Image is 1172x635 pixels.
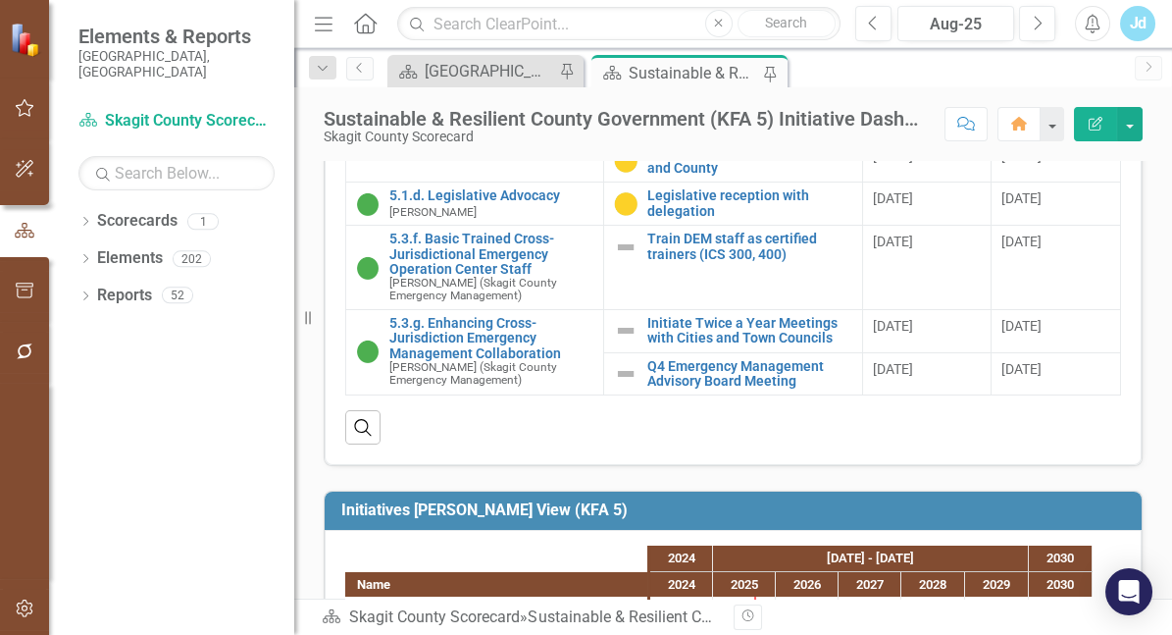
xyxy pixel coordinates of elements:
[647,316,851,346] a: Initiate Twice a Year Meetings with Cities and Town Councils
[78,156,275,190] input: Search Below...
[776,572,839,598] div: 2026
[650,546,713,571] div: 2024
[647,146,851,177] a: Interlocal Execution by Cities and County
[614,319,637,343] img: Not Defined
[992,226,1121,310] td: Double-Click to Edit
[647,359,851,390] a: Q4 Emergency Management Advisory Board Meeting
[1120,6,1155,41] button: Jd
[363,597,499,622] div: Skagit County Scorecard
[389,316,593,361] a: 5.3.g. Enhancing Cross-Jurisdiction Emergency Management Collaboration
[604,183,862,226] td: Double-Click to Edit Right Click for Context Menu
[346,183,604,226] td: Double-Click to Edit Right Click for Context Menu
[389,206,477,219] small: [PERSON_NAME]
[389,232,593,277] a: 5.3.f. Basic Trained Cross-Jurisdictional Emergency Operation Center Staff
[873,318,913,334] span: [DATE]
[862,309,992,352] td: Double-Click to Edit
[647,188,851,219] a: Legislative reception with delegation
[862,183,992,226] td: Double-Click to Edit
[397,7,840,41] input: Search ClearPoint...
[345,597,647,622] div: Skagit County Scorecard
[162,288,193,304] div: 52
[992,352,1121,396] td: Double-Click to Edit
[862,352,992,396] td: Double-Click to Edit
[345,597,647,622] div: Task: Skagit County Scorecard Start date: 2024-07-01 End date: 2024-07-02
[839,572,901,598] div: 2027
[1001,190,1042,206] span: [DATE]
[604,139,862,183] td: Double-Click to Edit Right Click for Context Menu
[356,340,380,363] img: On Target
[389,361,593,387] small: [PERSON_NAME] (Skagit County Emergency Management)
[97,247,163,270] a: Elements
[173,250,211,267] div: 202
[862,139,992,183] td: Double-Click to Edit
[614,192,637,216] img: Caution
[897,6,1015,41] button: Aug-25
[604,226,862,310] td: Double-Click to Edit Right Click for Context Menu
[389,277,593,302] small: [PERSON_NAME] (Skagit County Emergency Management)
[765,15,807,30] span: Search
[614,236,637,259] img: Not Defined
[392,59,554,83] a: [GEOGRAPHIC_DATA] Page
[873,234,913,249] span: [DATE]
[904,13,1008,36] div: Aug-25
[1001,318,1042,334] span: [DATE]
[528,608,1026,626] div: Sustainable & Resilient County Government (KFA 5) Initiative Dashboard
[1001,148,1042,164] span: [DATE]
[604,352,862,396] td: Double-Click to Edit Right Click for Context Menu
[614,149,637,173] img: Caution
[78,110,275,132] a: Skagit County Scorecard
[873,361,913,377] span: [DATE]
[992,183,1121,226] td: Double-Click to Edit
[97,285,152,307] a: Reports
[349,608,520,626] a: Skagit County Scorecard
[1029,546,1093,571] div: 2030
[356,192,380,216] img: On Target
[78,48,275,80] small: [GEOGRAPHIC_DATA], [GEOGRAPHIC_DATA]
[356,256,380,280] img: On Target
[187,213,219,230] div: 1
[341,502,1132,519] h3: Initiatives [PERSON_NAME] View (KFA 5)
[862,226,992,310] td: Double-Click to Edit
[873,190,913,206] span: [DATE]
[629,61,758,85] div: Sustainable & Resilient County Government (KFA 5) Initiative Dashboard
[322,607,718,629] div: »
[901,572,965,598] div: 2028
[604,309,862,352] td: Double-Click to Edit Right Click for Context Menu
[992,309,1121,352] td: Double-Click to Edit
[324,108,925,130] div: Sustainable & Resilient County Government (KFA 5) Initiative Dashboard
[97,210,178,233] a: Scorecards
[873,148,913,164] span: [DATE]
[78,25,275,48] span: Elements & Reports
[10,23,44,57] img: ClearPoint Strategy
[324,130,925,144] div: Skagit County Scorecard
[738,10,836,37] button: Search
[650,572,713,598] div: 2024
[346,226,604,310] td: Double-Click to Edit Right Click for Context Menu
[1001,234,1042,249] span: [DATE]
[965,572,1029,598] div: 2029
[425,59,554,83] div: [GEOGRAPHIC_DATA] Page
[389,188,593,203] a: 5.1.d. Legislative Advocacy
[1029,572,1093,598] div: 2030
[345,572,647,597] div: Name
[647,232,851,262] a: Train DEM staff as certified trainers (ICS 300, 400)
[1105,568,1152,615] div: Open Intercom Messenger
[713,546,1029,571] div: 2025 - 2029
[1001,361,1042,377] span: [DATE]
[992,139,1121,183] td: Double-Click to Edit
[713,572,776,598] div: 2025
[614,362,637,386] img: Not Defined
[346,309,604,396] td: Double-Click to Edit Right Click for Context Menu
